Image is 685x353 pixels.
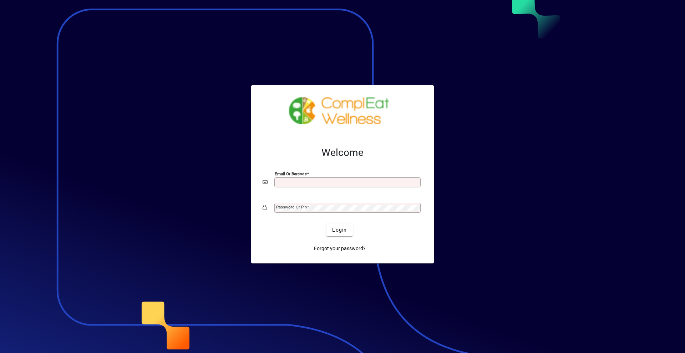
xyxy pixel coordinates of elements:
[263,147,422,159] h2: Welcome
[314,245,366,252] span: Forgot your password?
[276,205,307,210] mat-label: Password or Pin
[275,171,307,176] mat-label: Email or Barcode
[332,226,347,234] span: Login
[326,223,352,236] button: Login
[311,242,369,255] a: Forgot your password?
